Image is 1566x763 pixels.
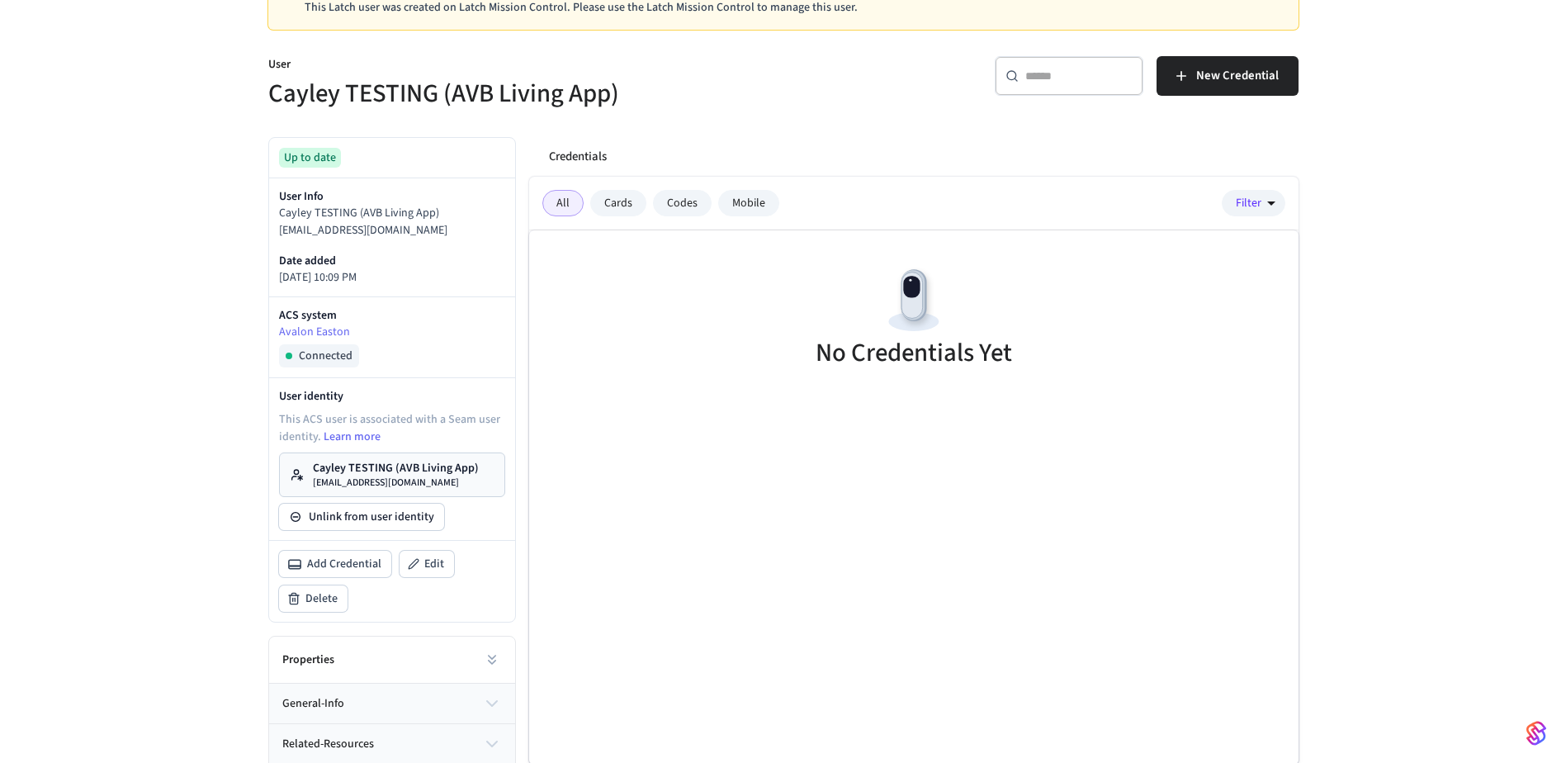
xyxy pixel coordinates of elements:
[542,190,584,216] div: All
[279,269,505,287] p: [DATE] 10:09 PM
[299,348,352,364] span: Connected
[1157,56,1299,96] button: New Credential
[268,56,774,77] p: User
[590,190,646,216] div: Cards
[400,551,454,577] button: Edit
[279,551,391,577] button: Add Credential
[1526,720,1546,746] img: SeamLogoGradient.69752ec5.svg
[816,336,1012,370] h5: No Credentials Yet
[279,205,505,222] p: Cayley TESTING (AVB Living App)
[424,556,444,572] span: Edit
[268,77,774,111] h5: Cayley TESTING (AVB Living App)
[279,148,341,168] div: Up to date
[279,307,505,324] p: ACS system
[718,190,779,216] div: Mobile
[877,263,951,338] img: Devices Empty State
[1222,190,1285,216] button: Filter
[282,736,374,753] span: related-resources
[279,585,348,612] button: Delete
[305,590,338,607] span: Delete
[279,253,505,269] p: Date added
[324,429,381,445] a: Learn more
[536,137,620,177] button: Credentials
[313,476,479,490] p: [EMAIL_ADDRESS][DOMAIN_NAME]
[282,652,334,668] h2: Properties
[279,222,505,239] p: [EMAIL_ADDRESS][DOMAIN_NAME]
[269,684,515,723] button: general-info
[279,453,505,497] a: Cayley TESTING (AVB Living App)[EMAIL_ADDRESS][DOMAIN_NAME]
[279,188,505,205] p: User Info
[313,460,479,476] p: Cayley TESTING (AVB Living App)
[1196,65,1279,87] span: New Credential
[279,411,505,446] p: This ACS user is associated with a Seam user identity.
[653,190,712,216] div: Codes
[279,324,505,341] a: Avalon Easton
[307,556,381,572] span: Add Credential
[279,504,444,530] button: Unlink from user identity
[282,695,344,713] span: general-info
[279,388,505,405] p: User identity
